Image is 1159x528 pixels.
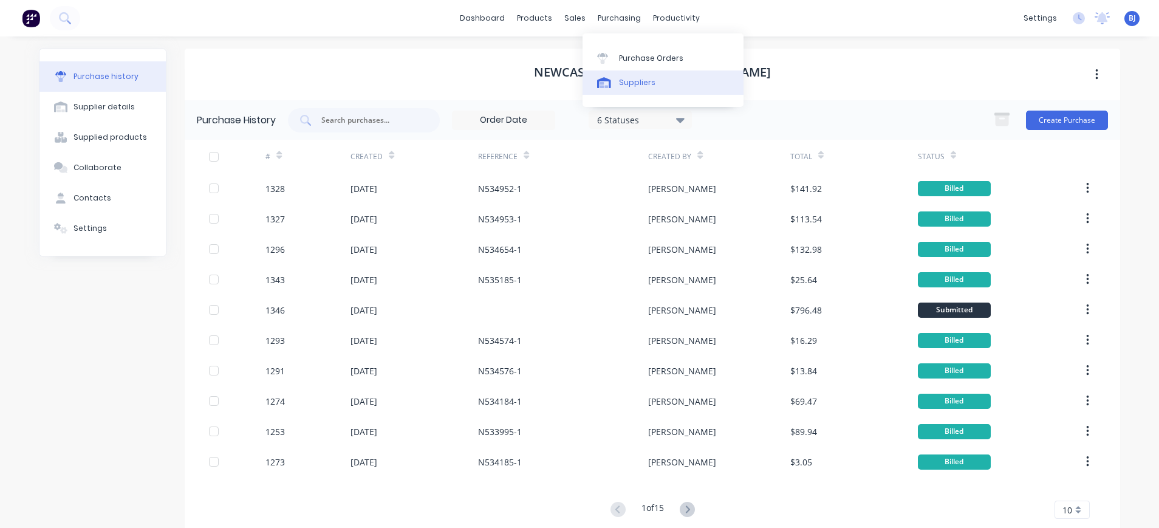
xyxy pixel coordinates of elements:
[918,181,991,196] div: Billed
[790,273,817,286] div: $25.64
[648,151,691,162] div: Created By
[265,151,270,162] div: #
[648,425,716,438] div: [PERSON_NAME]
[74,71,138,82] div: Purchase history
[350,243,377,256] div: [DATE]
[478,456,522,468] div: N534185-1
[790,304,822,317] div: $796.48
[265,425,285,438] div: 1253
[790,213,822,225] div: $113.54
[918,211,991,227] div: Billed
[350,456,377,468] div: [DATE]
[478,425,522,438] div: N533995-1
[583,70,744,95] a: Suppliers
[790,243,822,256] div: $132.98
[648,304,716,317] div: [PERSON_NAME]
[790,395,817,408] div: $69.47
[39,122,166,153] button: Supplied products
[1026,111,1108,130] button: Create Purchase
[511,9,558,27] div: products
[918,454,991,470] div: Billed
[350,395,377,408] div: [DATE]
[74,132,147,143] div: Supplied products
[918,272,991,287] div: Billed
[350,182,377,195] div: [DATE]
[918,363,991,379] div: Billed
[39,213,166,244] button: Settings
[350,425,377,438] div: [DATE]
[1017,9,1063,27] div: settings
[265,182,285,195] div: 1328
[648,334,716,347] div: [PERSON_NAME]
[74,101,135,112] div: Supplier details
[790,182,822,195] div: $141.92
[619,53,683,64] div: Purchase Orders
[648,243,716,256] div: [PERSON_NAME]
[648,182,716,195] div: [PERSON_NAME]
[265,456,285,468] div: 1273
[265,365,285,377] div: 1291
[790,334,817,347] div: $16.29
[648,213,716,225] div: [PERSON_NAME]
[918,333,991,348] div: Billed
[1129,13,1136,24] span: BJ
[558,9,592,27] div: sales
[790,151,812,162] div: Total
[648,395,716,408] div: [PERSON_NAME]
[320,114,421,126] input: Search purchases...
[619,77,655,88] div: Suppliers
[534,65,771,80] h1: Newcastle Hi-Tensile [PERSON_NAME]
[647,9,706,27] div: productivity
[583,46,744,70] a: Purchase Orders
[454,9,511,27] a: dashboard
[918,151,945,162] div: Status
[74,193,111,204] div: Contacts
[197,113,276,128] div: Purchase History
[641,501,664,519] div: 1 of 15
[790,425,817,438] div: $89.94
[478,243,522,256] div: N534654-1
[478,395,522,408] div: N534184-1
[39,183,166,213] button: Contacts
[648,365,716,377] div: [PERSON_NAME]
[1062,504,1072,516] span: 10
[39,92,166,122] button: Supplier details
[478,213,522,225] div: N534953-1
[350,334,377,347] div: [DATE]
[265,395,285,408] div: 1274
[350,273,377,286] div: [DATE]
[350,151,383,162] div: Created
[350,304,377,317] div: [DATE]
[790,365,817,377] div: $13.84
[918,394,991,409] div: Billed
[39,153,166,183] button: Collaborate
[592,9,647,27] div: purchasing
[39,61,166,92] button: Purchase history
[265,243,285,256] div: 1296
[478,334,522,347] div: N534574-1
[265,334,285,347] div: 1293
[74,223,107,234] div: Settings
[478,151,518,162] div: Reference
[478,182,522,195] div: N534952-1
[265,213,285,225] div: 1327
[22,9,40,27] img: Factory
[918,242,991,257] div: Billed
[74,162,121,173] div: Collaborate
[918,303,991,318] div: Submitted
[478,365,522,377] div: N534576-1
[350,365,377,377] div: [DATE]
[648,456,716,468] div: [PERSON_NAME]
[790,456,812,468] div: $3.05
[918,424,991,439] div: Billed
[453,111,555,129] input: Order Date
[648,273,716,286] div: [PERSON_NAME]
[597,113,684,126] div: 6 Statuses
[350,213,377,225] div: [DATE]
[478,273,522,286] div: N535185-1
[265,273,285,286] div: 1343
[265,304,285,317] div: 1346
